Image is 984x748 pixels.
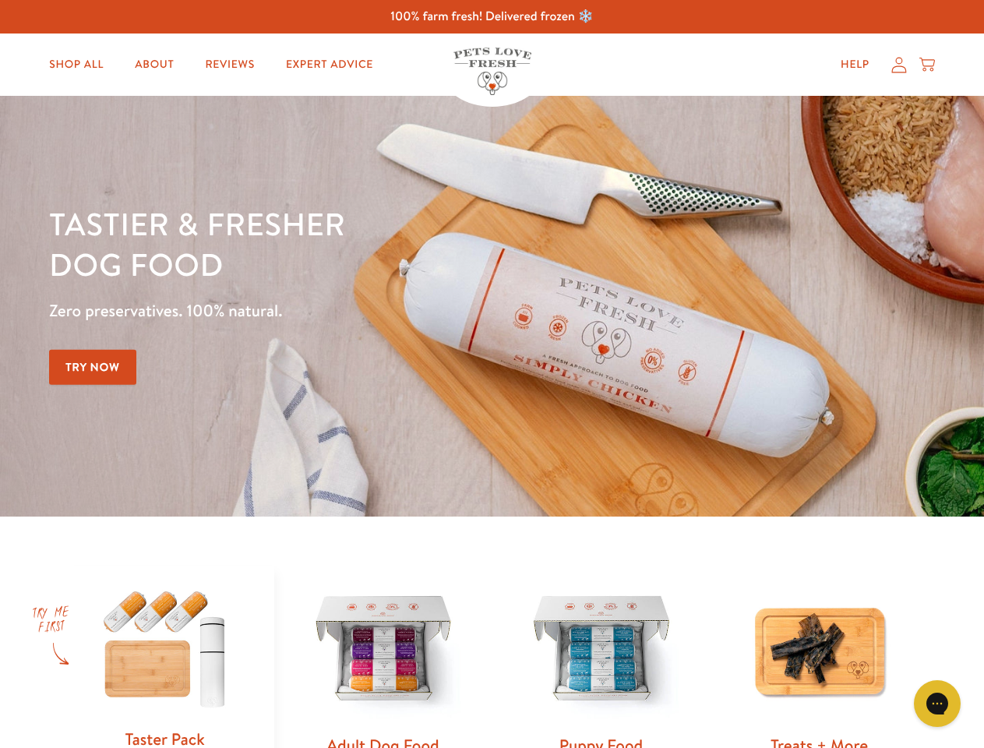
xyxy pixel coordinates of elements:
[828,49,882,80] a: Help
[273,49,386,80] a: Expert Advice
[906,675,968,732] iframe: Gorgias live chat messenger
[122,49,186,80] a: About
[192,49,266,80] a: Reviews
[49,350,136,385] a: Try Now
[49,297,640,325] p: Zero preservatives. 100% natural.
[453,48,531,95] img: Pets Love Fresh
[49,203,640,284] h1: Tastier & fresher dog food
[37,49,116,80] a: Shop All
